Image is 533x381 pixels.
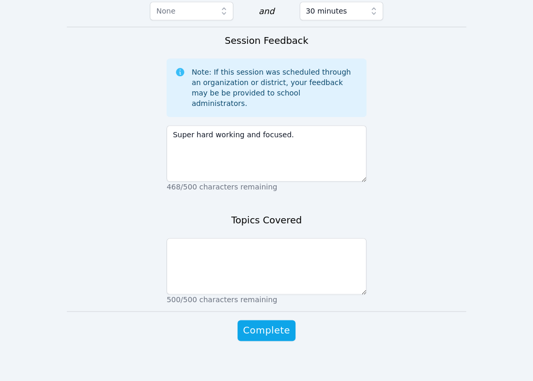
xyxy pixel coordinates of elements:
[243,323,290,338] span: Complete
[167,125,366,182] textarea: Super hard working and focused.
[306,5,347,17] span: 30 minutes
[258,5,274,18] div: and
[231,213,302,228] h3: Topics Covered
[300,2,383,20] button: 30 minutes
[167,294,366,305] p: 500/500 characters remaining
[224,33,308,48] h3: Session Feedback
[150,2,233,20] button: None
[238,320,295,341] button: Complete
[167,182,366,192] p: 468/500 characters remaining
[156,7,175,15] span: None
[192,67,358,109] div: Note: If this session was scheduled through an organization or district, your feedback may be be ...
